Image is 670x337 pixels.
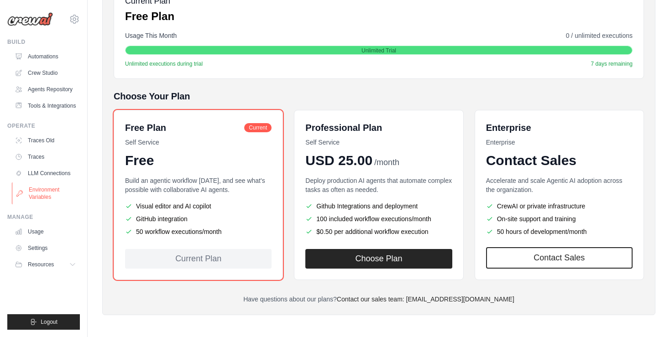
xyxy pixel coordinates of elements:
a: Crew Studio [11,66,80,80]
a: Settings [11,241,80,255]
span: 7 days remaining [591,60,633,67]
p: Build an agentic workflow [DATE], and see what's possible with collaborative AI agents. [125,176,272,194]
div: Operate [7,122,80,130]
p: Accelerate and scale Agentic AI adoption across the organization. [486,176,633,194]
span: Unlimited executions during trial [125,60,203,67]
div: Contact Sales [486,152,633,169]
span: Usage This Month [125,31,177,40]
h5: Choose Your Plan [114,90,644,103]
div: Build [7,38,80,46]
span: /month [374,156,399,169]
div: Free [125,152,272,169]
div: Manage [7,213,80,221]
li: GitHub integration [125,214,272,223]
button: Resources [11,257,80,272]
a: LLM Connections [11,166,80,181]
a: Usage [11,224,80,239]
li: CrewAI or private infrastructure [486,202,633,211]
button: Choose Plan [305,249,452,269]
img: Logo [7,12,53,26]
p: Self Service [305,138,452,147]
button: Logout [7,314,80,330]
p: Free Plan [125,9,174,24]
a: Tools & Integrations [11,99,80,113]
a: Environment Variables [12,182,81,204]
span: USD 25.00 [305,152,372,169]
li: Visual editor and AI copilot [125,202,272,211]
a: Agents Repository [11,82,80,97]
a: Traces [11,150,80,164]
h6: Enterprise [486,121,633,134]
a: Contact Sales [486,247,633,269]
span: Logout [41,318,58,326]
span: 0 / unlimited executions [566,31,633,40]
p: Have questions about our plans? [114,295,644,304]
li: 50 workflow executions/month [125,227,272,236]
h6: Free Plan [125,121,166,134]
div: Current Plan [125,249,272,269]
p: Deploy production AI agents that automate complex tasks as often as needed. [305,176,452,194]
li: 100 included workflow executions/month [305,214,452,223]
h6: Professional Plan [305,121,382,134]
a: Traces Old [11,133,80,148]
span: Current [244,123,272,132]
p: Self Service [125,138,272,147]
a: Contact our sales team: [EMAIL_ADDRESS][DOMAIN_NAME] [337,296,514,303]
a: Automations [11,49,80,64]
span: Resources [28,261,54,268]
li: $0.50 per additional workflow execution [305,227,452,236]
li: On-site support and training [486,214,633,223]
li: 50 hours of development/month [486,227,633,236]
li: Github Integrations and deployment [305,202,452,211]
p: Enterprise [486,138,633,147]
span: Unlimited Trial [361,47,396,54]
